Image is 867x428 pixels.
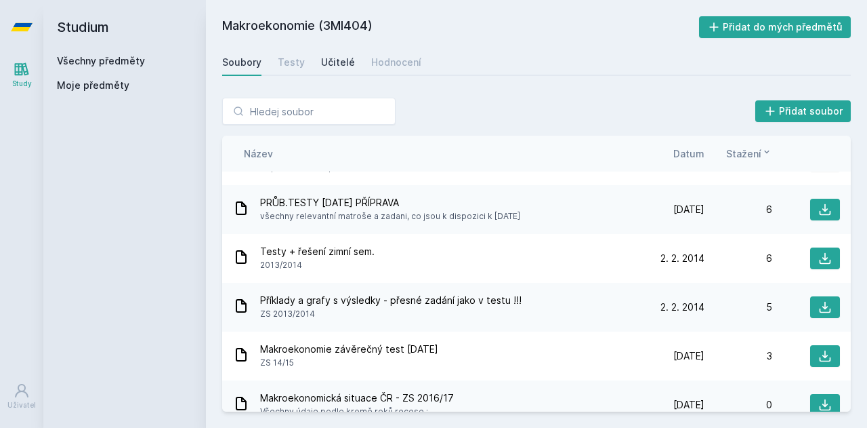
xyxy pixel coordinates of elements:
[260,356,438,370] span: ZS 14/15
[673,203,704,216] span: [DATE]
[260,258,375,272] span: 2013/2014
[222,56,261,69] div: Soubory
[260,307,522,321] span: ZS 2013/2014
[260,343,438,356] span: Makroekonomie závěrečný test [DATE]
[57,55,145,66] a: Všechny předměty
[222,16,699,38] h2: Makroekonomie (3MI404)
[704,300,772,314] div: 5
[260,391,454,405] span: Makroekonomická situace ČR - ZS 2016/17
[278,49,305,76] a: Testy
[704,349,772,363] div: 3
[704,252,772,265] div: 6
[673,349,704,363] span: [DATE]
[222,98,396,125] input: Hledej soubor
[673,147,704,161] button: Datum
[321,49,355,76] a: Učitelé
[12,79,32,89] div: Study
[3,54,41,96] a: Study
[260,210,520,223] span: všechny relevantní matroše a zadani, co jsou k dispozici k [DATE]
[260,294,522,307] span: Příklady a grafy s výsledky - přesné zadání jako v testu !!!
[673,398,704,412] span: [DATE]
[371,56,421,69] div: Hodnocení
[704,203,772,216] div: 6
[321,56,355,69] div: Učitelé
[278,56,305,69] div: Testy
[260,405,454,419] span: Všechny údaje podle kromě roků recese ;
[371,49,421,76] a: Hodnocení
[660,300,704,314] span: 2. 2. 2014
[3,376,41,417] a: Uživatel
[726,147,761,161] span: Stažení
[260,196,520,210] span: PRŮB.TESTY [DATE] PŘÍPRAVA
[244,147,273,161] button: Název
[699,16,851,38] button: Přidat do mých předmětů
[7,400,36,410] div: Uživatel
[57,79,129,92] span: Moje předměty
[222,49,261,76] a: Soubory
[726,147,772,161] button: Stažení
[660,252,704,265] span: 2. 2. 2014
[704,398,772,412] div: 0
[260,245,375,258] span: Testy + řešení zimní sem.
[755,100,851,122] button: Přidat soubor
